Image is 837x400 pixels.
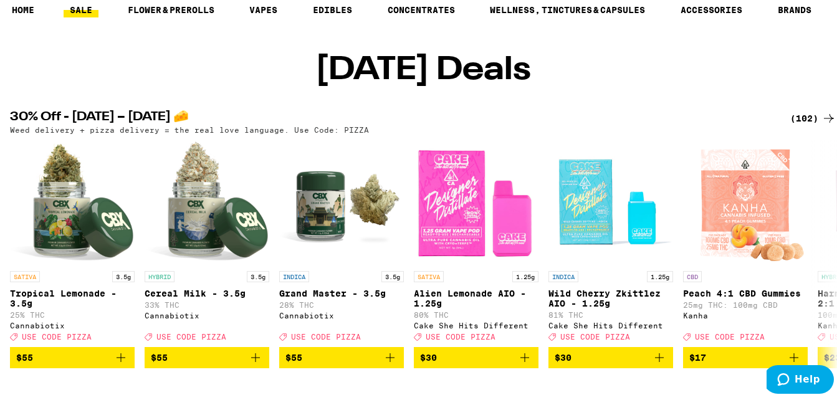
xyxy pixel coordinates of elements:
[156,330,226,338] span: USE CODE PIZZA
[10,108,775,123] h2: 30% Off - [DATE] – [DATE] 🧀
[414,286,538,306] p: Alien Lemonade AIO - 1.25g
[145,138,269,345] a: Open page for Cereal Milk - 3.5g from Cannabiotix
[10,123,369,131] p: Weed delivery + pizza delivery = the real love language. Use Code: PIZZA
[10,138,135,262] img: Cannabiotix - Tropical Lemonade - 3.5g
[548,286,673,306] p: Wild Cherry Zkittlez AIO - 1.25g
[145,286,269,296] p: Cereal Milk - 3.5g
[420,350,437,360] span: $30
[548,138,673,345] a: Open page for Wild Cherry Zkittlez AIO - 1.25g from Cake She Hits Different
[279,309,404,317] div: Cannabiotix
[145,345,269,366] button: Add to bag
[414,308,538,317] p: 80% THC
[22,330,92,338] span: USE CODE PIZZA
[683,298,808,307] p: 25mg THC: 100mg CBD
[10,138,135,345] a: Open page for Tropical Lemonade - 3.5g from Cannabiotix
[145,138,269,262] img: Cannabiotix - Cereal Milk - 3.5g
[683,345,808,366] button: Add to bag
[414,138,538,345] a: Open page for Alien Lemonade AIO - 1.25g from Cake She Hits Different
[414,319,538,327] div: Cake She Hits Different
[683,269,702,280] p: CBD
[10,319,135,327] div: Cannabiotix
[381,269,404,280] p: 3.5g
[285,350,302,360] span: $55
[145,298,269,307] p: 33% THC
[555,350,572,360] span: $30
[414,138,538,262] img: Cake She Hits Different - Alien Lemonade AIO - 1.25g
[247,269,269,280] p: 3.5g
[560,330,630,338] span: USE CODE PIZZA
[548,308,673,317] p: 81% THC
[279,138,404,345] a: Open page for Grand Master - 3.5g from Cannabiotix
[683,309,808,317] div: Kanha
[112,269,135,280] p: 3.5g
[683,138,808,345] a: Open page for Peach 4:1 CBD Gummies from Kanha
[10,286,135,306] p: Tropical Lemonade - 3.5g
[151,350,168,360] span: $55
[548,138,673,262] img: Cake She Hits Different - Wild Cherry Zkittlez AIO - 1.25g
[16,350,33,360] span: $55
[279,345,404,366] button: Add to bag
[291,330,361,338] span: USE CODE PIZZA
[414,345,538,366] button: Add to bag
[426,330,495,338] span: USE CODE PIZZA
[10,345,135,366] button: Add to bag
[790,108,836,123] a: (102)
[548,269,578,280] p: INDICA
[279,286,404,296] p: Grand Master - 3.5g
[145,269,175,280] p: HYBRID
[414,269,444,280] p: SATIVA
[767,363,834,394] iframe: Opens a widget where you can find more information
[684,138,806,262] img: Kanha - Peach 4:1 CBD Gummies
[683,286,808,296] p: Peach 4:1 CBD Gummies
[689,350,706,360] span: $17
[512,269,538,280] p: 1.25g
[695,330,765,338] span: USE CODE PIZZA
[548,319,673,327] div: Cake She Hits Different
[315,52,531,84] h1: [DATE] Deals
[548,345,673,366] button: Add to bag
[279,298,404,307] p: 28% THC
[145,309,269,317] div: Cannabiotix
[10,308,135,317] p: 25% THC
[10,269,40,280] p: SATIVA
[279,138,404,262] img: Cannabiotix - Grand Master - 3.5g
[647,269,673,280] p: 1.25g
[279,269,309,280] p: INDICA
